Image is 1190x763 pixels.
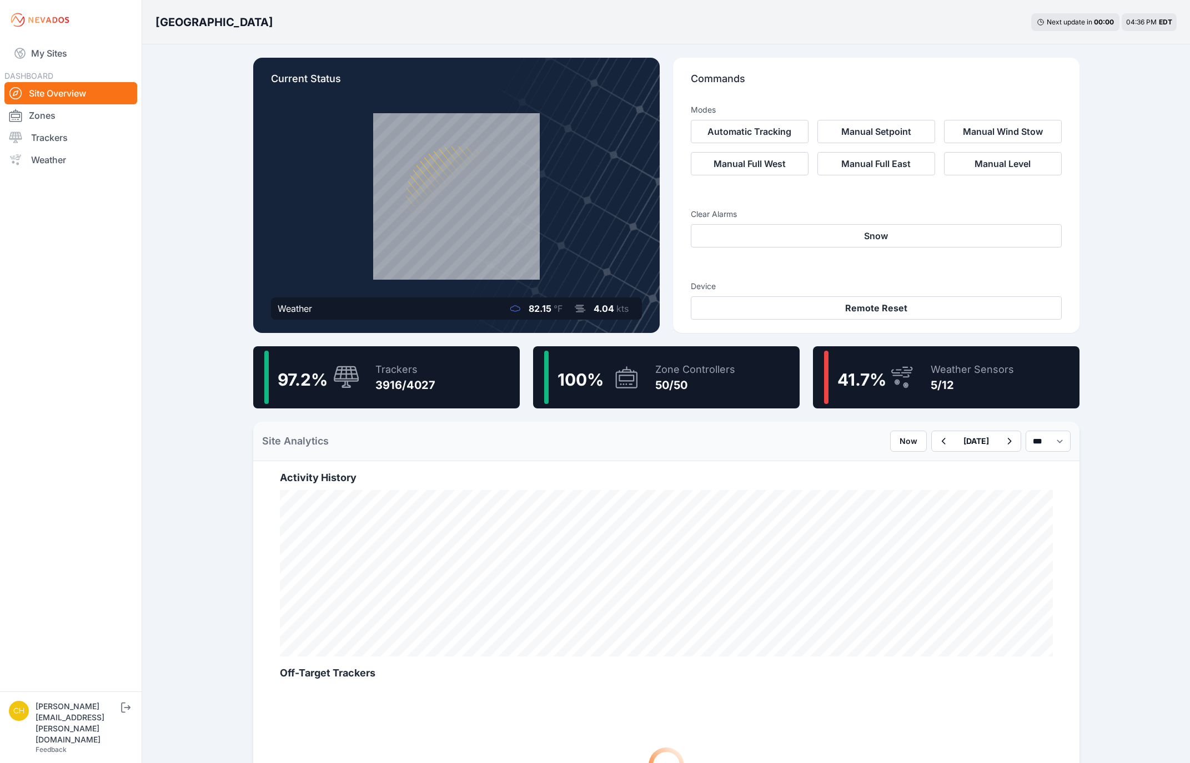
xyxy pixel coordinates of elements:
span: 4.04 [594,303,614,314]
div: Trackers [375,362,435,377]
h2: Activity History [280,470,1053,486]
button: [DATE] [955,431,998,451]
h2: Off-Target Trackers [280,665,1053,681]
span: 100 % [558,370,604,390]
h3: Clear Alarms [691,209,1062,220]
a: Weather [4,149,137,171]
h2: Site Analytics [262,433,329,449]
a: 97.2%Trackers3916/4027 [253,346,520,408]
button: Manual Full West [691,152,809,175]
div: [PERSON_NAME][EMAIL_ADDRESS][PERSON_NAME][DOMAIN_NAME] [36,701,119,745]
a: 41.7%Weather Sensors5/12 [813,346,1079,408]
span: Next update in [1047,18,1092,26]
div: Zone Controllers [655,362,735,377]
button: Manual Setpoint [817,120,935,143]
button: Now [890,431,927,452]
div: Weather Sensors [931,362,1014,377]
div: 00 : 00 [1094,18,1114,27]
span: °F [554,303,563,314]
button: Manual Wind Stow [944,120,1062,143]
a: Feedback [36,745,67,754]
a: 100%Zone Controllers50/50 [533,346,800,408]
span: kts [616,303,629,314]
div: 5/12 [931,377,1014,393]
nav: Breadcrumb [155,8,273,37]
img: Nevados [9,11,71,29]
button: Remote Reset [691,296,1062,320]
div: 50/50 [655,377,735,393]
a: Trackers [4,127,137,149]
span: EDT [1159,18,1172,26]
span: 41.7 % [837,370,886,390]
button: Automatic Tracking [691,120,809,143]
a: My Sites [4,40,137,67]
p: Current Status [271,71,642,95]
div: Weather [278,302,312,315]
h3: [GEOGRAPHIC_DATA] [155,14,273,30]
span: 97.2 % [278,370,328,390]
img: chris.young@nevados.solar [9,701,29,721]
h3: Modes [691,104,716,115]
button: Snow [691,224,1062,247]
a: Zones [4,104,137,127]
span: 82.15 [529,303,551,314]
span: 04:36 PM [1126,18,1157,26]
h3: Device [691,281,1062,292]
div: 3916/4027 [375,377,435,393]
button: Manual Level [944,152,1062,175]
a: Site Overview [4,82,137,104]
button: Manual Full East [817,152,935,175]
p: Commands [691,71,1062,95]
span: DASHBOARD [4,71,53,80]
